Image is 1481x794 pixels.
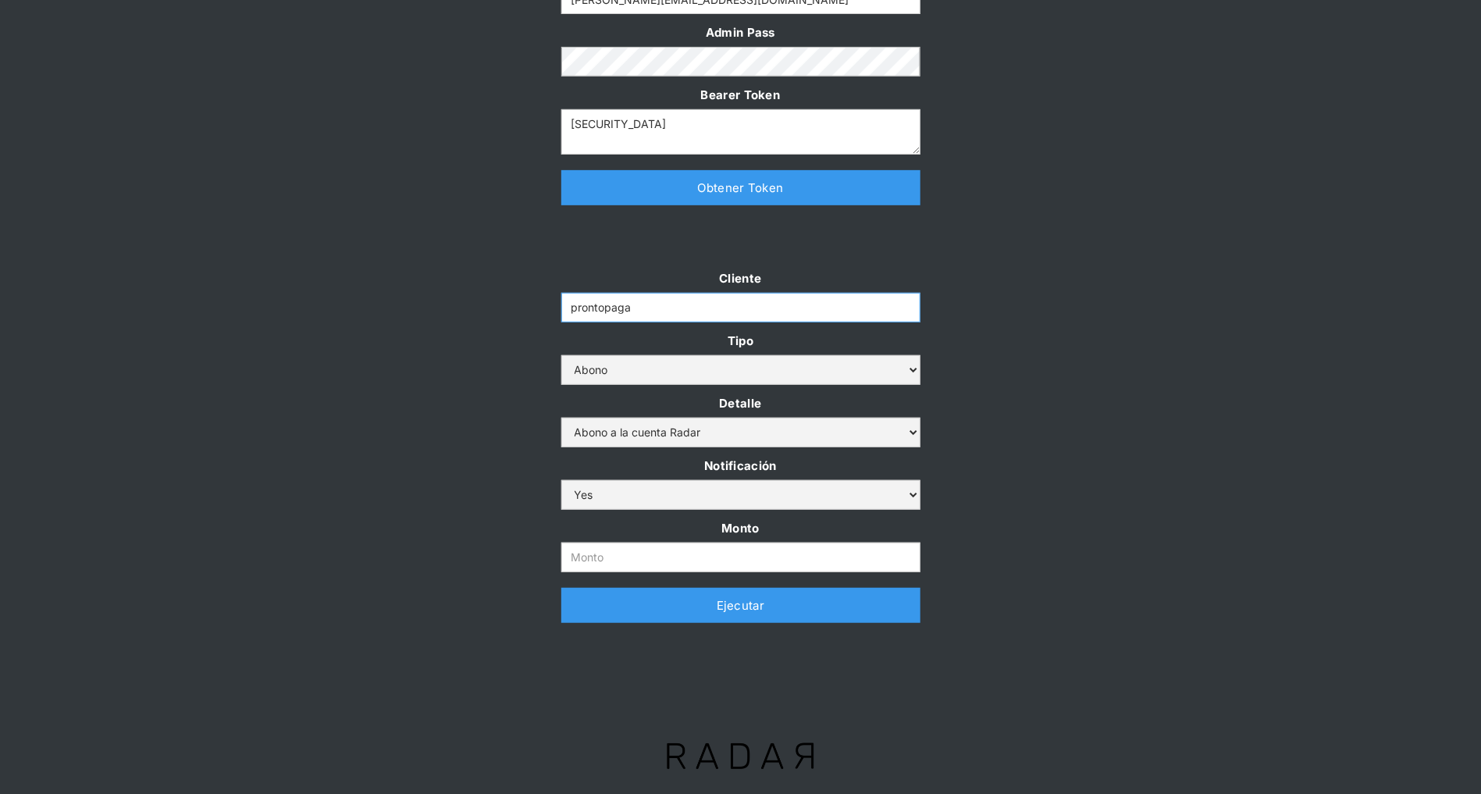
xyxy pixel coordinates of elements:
label: Notificación [561,455,920,476]
label: Tipo [561,330,920,351]
label: Monto [561,518,920,539]
a: Ejecutar [561,588,920,623]
label: Detalle [561,393,920,414]
form: Form [561,268,920,572]
input: Example Text [561,293,920,322]
a: Obtener Token [561,170,920,205]
label: Cliente [561,268,920,289]
label: Bearer Token [561,84,920,105]
label: Admin Pass [561,22,920,43]
input: Monto [561,543,920,572]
